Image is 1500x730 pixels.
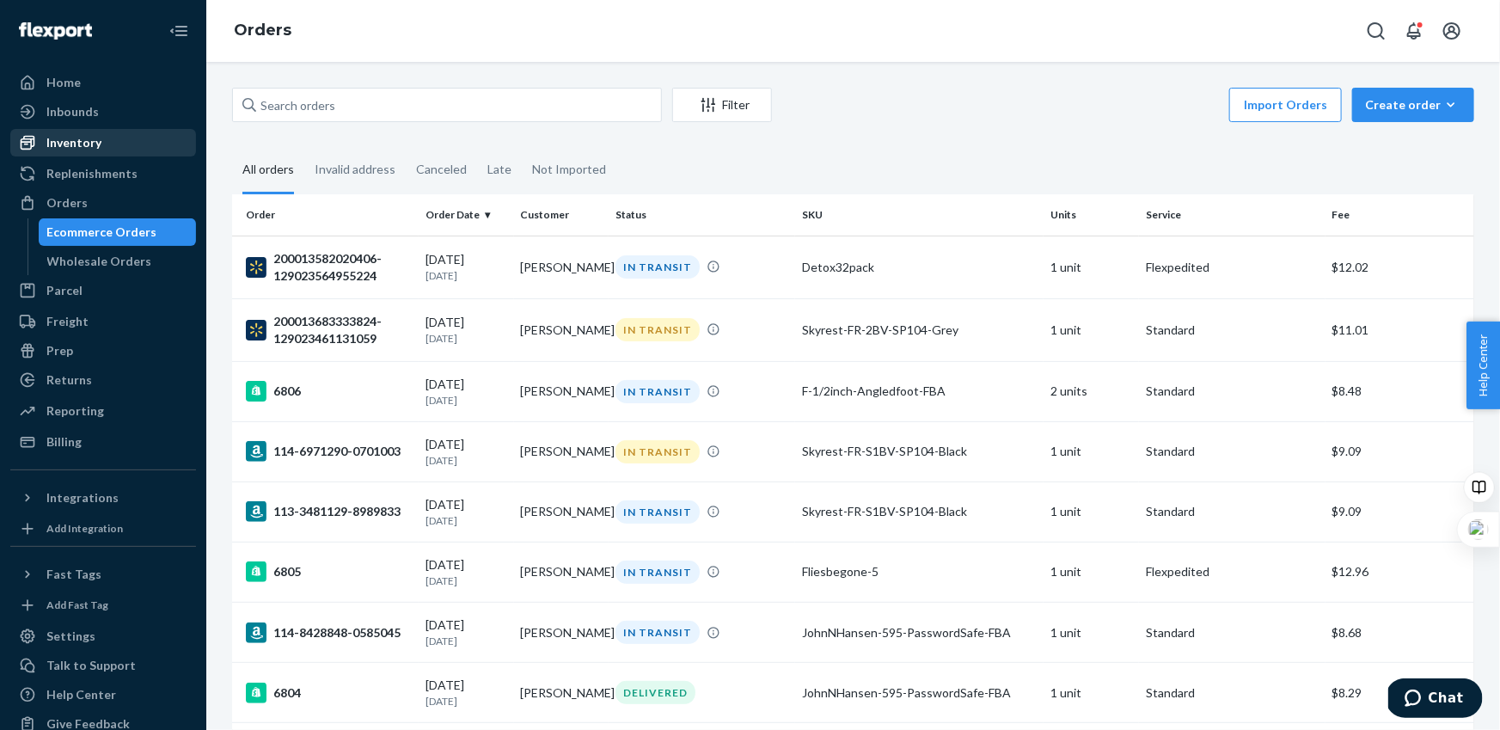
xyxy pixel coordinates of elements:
[426,513,507,528] p: [DATE]
[1044,421,1139,482] td: 1 unit
[426,376,507,408] div: [DATE]
[46,74,81,91] div: Home
[315,147,395,192] div: Invalid address
[802,684,1037,702] div: JohnNHansen-595-PasswordSafe-FBA
[246,381,412,402] div: 6806
[10,69,196,96] a: Home
[10,337,196,365] a: Prep
[1326,194,1474,236] th: Fee
[1139,194,1326,236] th: Service
[242,147,294,194] div: All orders
[1326,236,1474,298] td: $12.02
[10,652,196,679] button: Talk to Support
[39,248,197,275] a: Wholesale Orders
[1326,663,1474,723] td: $8.29
[246,313,412,347] div: 200013683333824-129023461131059
[1326,542,1474,602] td: $12.96
[426,453,507,468] p: [DATE]
[10,595,196,616] a: Add Fast Tag
[802,624,1037,641] div: JohnNHansen-595-PasswordSafe-FBA
[10,189,196,217] a: Orders
[46,103,99,120] div: Inbounds
[426,634,507,648] p: [DATE]
[246,683,412,703] div: 6804
[514,542,609,602] td: [PERSON_NAME]
[615,500,700,524] div: IN TRANSIT
[10,129,196,156] a: Inventory
[426,331,507,346] p: [DATE]
[1146,563,1319,580] p: Flexpedited
[1435,14,1469,48] button: Open account menu
[46,371,92,389] div: Returns
[426,436,507,468] div: [DATE]
[426,496,507,528] div: [DATE]
[10,428,196,456] a: Billing
[162,14,196,48] button: Close Navigation
[10,308,196,335] a: Freight
[426,574,507,588] p: [DATE]
[1044,194,1139,236] th: Units
[521,207,603,222] div: Customer
[514,298,609,361] td: [PERSON_NAME]
[10,561,196,588] button: Fast Tags
[672,88,772,122] button: Filter
[1466,322,1500,409] button: Help Center
[46,657,136,674] div: Talk to Support
[1044,542,1139,602] td: 1 unit
[1146,443,1319,460] p: Standard
[802,259,1037,276] div: Detox32pack
[802,322,1037,339] div: Skyrest-FR-2BV-SP104-Grey
[514,482,609,542] td: [PERSON_NAME]
[426,268,507,283] p: [DATE]
[46,521,123,536] div: Add Integration
[10,98,196,126] a: Inbounds
[46,489,119,506] div: Integrations
[10,681,196,709] a: Help Center
[795,194,1044,236] th: SKU
[46,342,73,359] div: Prep
[246,250,412,285] div: 200013582020406-129023564955224
[1146,624,1319,641] p: Standard
[1146,322,1319,339] p: Standard
[46,402,104,420] div: Reporting
[615,440,700,463] div: IN TRANSIT
[426,251,507,283] div: [DATE]
[1359,14,1393,48] button: Open Search Box
[46,282,83,299] div: Parcel
[10,518,196,539] a: Add Integration
[426,556,507,588] div: [DATE]
[514,236,609,298] td: [PERSON_NAME]
[1326,482,1474,542] td: $9.09
[426,314,507,346] div: [DATE]
[1326,361,1474,421] td: $8.48
[609,194,795,236] th: Status
[487,147,511,192] div: Late
[220,6,305,56] ol: breadcrumbs
[46,165,138,182] div: Replenishments
[1229,88,1342,122] button: Import Orders
[1388,678,1483,721] iframe: Opens a widget where you can chat to one of our agents
[1326,421,1474,482] td: $9.09
[19,22,92,40] img: Flexport logo
[1146,684,1319,702] p: Standard
[246,501,412,522] div: 113-3481129-8989833
[1044,298,1139,361] td: 1 unit
[426,617,507,648] div: [DATE]
[1044,361,1139,421] td: 2 units
[246,623,412,643] div: 114-8428848-0585045
[39,218,197,246] a: Ecommerce Orders
[47,224,157,241] div: Ecommerce Orders
[232,194,419,236] th: Order
[46,566,101,583] div: Fast Tags
[1397,14,1431,48] button: Open notifications
[416,147,467,192] div: Canceled
[426,694,507,709] p: [DATE]
[615,621,700,644] div: IN TRANSIT
[1044,482,1139,542] td: 1 unit
[232,88,662,122] input: Search orders
[426,677,507,709] div: [DATE]
[802,383,1037,400] div: F-1/2inch-Angledfoot-FBA
[246,441,412,462] div: 114-6971290-0701003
